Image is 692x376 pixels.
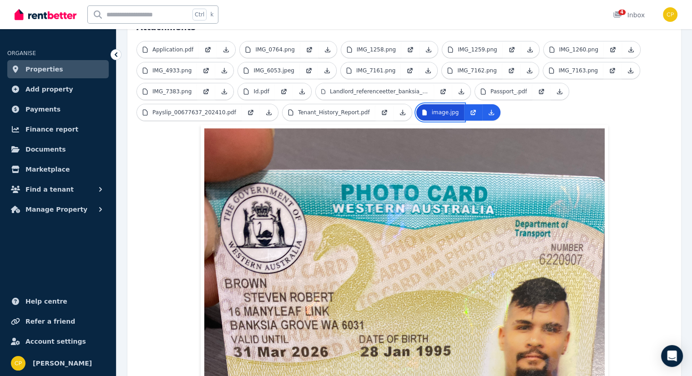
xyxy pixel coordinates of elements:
p: Landlord_referenceetter_banksia_grove_.pdf [330,88,429,95]
a: Documents [7,140,109,158]
p: Id.pdf [253,88,269,95]
span: Finance report [25,124,78,135]
a: Passport_.pdf [475,83,532,100]
a: Download Attachment [419,41,438,58]
a: image.jpg [416,104,465,121]
button: Find a tenant [7,180,109,198]
img: Clinton Paskins [11,356,25,371]
a: Open in new Tab [401,41,419,58]
a: Payslip_00677637_202410.pdf [137,104,242,121]
a: Open in new Tab [375,104,394,121]
p: IMG_1260.png [559,46,598,53]
div: Inbox [613,10,645,20]
a: IMG_4933.png [137,62,197,79]
a: Finance report [7,120,109,138]
a: Download Attachment [621,62,640,79]
span: 4 [618,10,626,15]
p: IMG_1259.png [458,46,497,53]
a: Account settings [7,332,109,351]
p: IMG_6053.jpeg [253,67,294,74]
span: ORGANISE [7,50,36,56]
a: IMG_1258.png [341,41,401,58]
p: Payslip_00677637_202410.pdf [152,109,236,116]
a: Marketplace [7,160,109,178]
a: Open in new Tab [197,62,215,79]
a: Open in new Tab [603,62,621,79]
a: Download Attachment [520,62,539,79]
a: Open in new Tab [502,62,520,79]
a: IMG_7383.png [137,83,197,100]
a: Id.pdf [238,83,274,100]
button: Manage Property [7,200,109,218]
img: Clinton Paskins [663,7,677,22]
a: Open in new Tab [434,83,452,100]
a: Properties [7,60,109,78]
a: Application.pdf [137,41,199,58]
a: Download Attachment [482,104,500,121]
p: IMG_7161.png [356,67,395,74]
a: IMG_7161.png [341,62,401,79]
a: Add property [7,80,109,98]
a: Download Attachment [419,62,437,79]
p: IMG_7163.png [559,67,598,74]
p: IMG_4933.png [152,67,192,74]
span: [PERSON_NAME] [33,358,92,369]
a: Tenant_History_Report.pdf [283,104,375,121]
p: IMG_1258.png [357,46,396,53]
span: Add property [25,84,73,95]
p: IMG_0764.png [255,46,294,53]
a: Download Attachment [318,41,337,58]
p: Application.pdf [152,46,193,53]
span: Marketplace [25,164,70,175]
span: Properties [25,64,63,75]
a: Download Attachment [260,104,278,121]
a: Download Attachment [622,41,640,58]
a: Download Attachment [215,62,233,79]
a: Open in new Tab [275,83,293,100]
a: Download Attachment [318,62,336,79]
p: IMG_7383.png [152,88,192,95]
p: IMG_7162.png [457,67,496,74]
a: Help centre [7,292,109,310]
a: Download Attachment [217,41,235,58]
a: Download Attachment [394,104,412,121]
a: IMG_1259.png [442,41,502,58]
a: Open in new Tab [604,41,622,58]
a: Open in new Tab [532,83,551,100]
a: Open in new Tab [401,62,419,79]
span: Payments [25,104,61,115]
span: Help centre [25,296,67,307]
a: Landlord_referenceetter_banksia_grove_.pdf [316,83,434,100]
a: Refer a friend [7,312,109,330]
span: Manage Property [25,204,87,215]
a: Download Attachment [551,83,569,100]
div: Open Intercom Messenger [661,345,683,367]
a: Open in new Tab [300,41,318,58]
span: Find a tenant [25,184,74,195]
a: Download Attachment [521,41,539,58]
a: Open in new Tab [242,104,260,121]
a: Open in new Tab [199,41,217,58]
a: IMG_0764.png [240,41,300,58]
a: Download Attachment [452,83,470,100]
a: Payments [7,100,109,118]
a: Download Attachment [293,83,311,100]
p: Tenant_History_Report.pdf [298,109,370,116]
a: IMG_7163.png [543,62,603,79]
img: RentBetter [15,8,76,21]
a: IMG_7162.png [442,62,502,79]
span: Documents [25,144,66,155]
span: Refer a friend [25,316,75,327]
a: IMG_6053.jpeg [238,62,300,79]
p: Passport_.pdf [490,88,527,95]
a: Open in new Tab [197,83,215,100]
a: Open in new Tab [503,41,521,58]
a: Open in new Tab [300,62,318,79]
p: image.jpg [432,109,459,116]
a: Open in new Tab [464,104,482,121]
a: IMG_1260.png [544,41,604,58]
span: k [210,11,213,18]
a: Download Attachment [215,83,233,100]
span: Ctrl [192,9,207,20]
span: Account settings [25,336,86,347]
